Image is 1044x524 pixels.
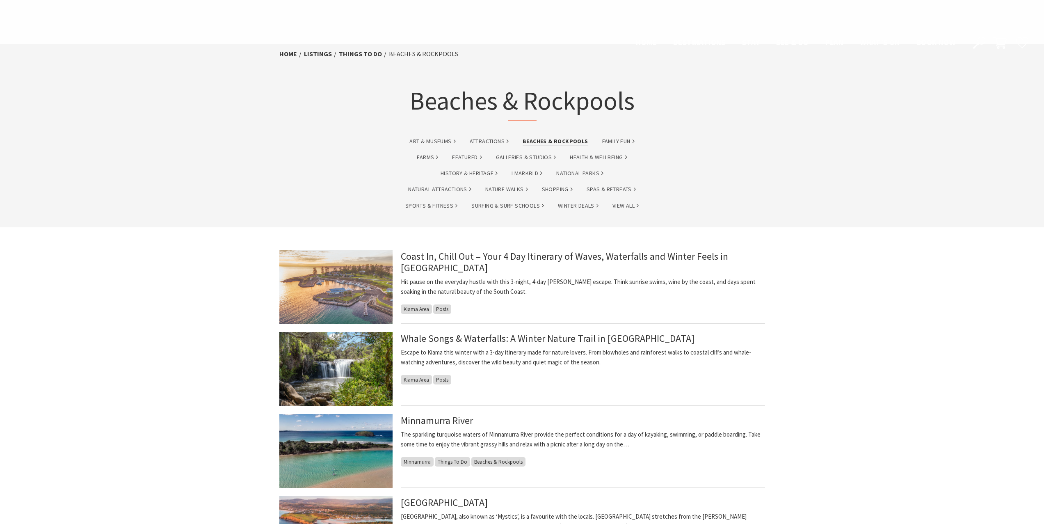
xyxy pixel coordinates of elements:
[776,37,809,47] span: See & Do
[441,169,498,178] a: History & Heritage
[825,37,844,47] span: Plan
[602,137,635,146] a: Family Fun
[401,304,432,314] span: Kiama Area
[401,496,488,509] a: [GEOGRAPHIC_DATA]
[558,201,599,211] a: Winter Deals
[401,332,694,345] a: Whale Songs & Waterfalls: A Winter Nature Trail in [GEOGRAPHIC_DATA]
[401,430,765,449] p: The sparkling turquoise waters of Minnamurra River provide the perfect conditions for a day of ka...
[471,201,544,211] a: Surfing & Surf Schools
[279,414,393,488] img: SUP Minnamurra River
[742,37,760,47] span: Stay
[628,36,964,50] nav: Main Menu
[587,185,636,194] a: Spas & Retreats
[433,375,451,384] span: Posts
[570,153,627,162] a: Health & Wellbeing
[279,250,393,324] img: Kiama Harbour
[612,201,639,211] a: View All
[401,250,728,274] a: Coast In, Chill Out – Your 4 Day Itinerary of Waves, Waterfalls and Winter Feels in [GEOGRAPHIC_D...
[435,457,470,467] span: Things To Do
[452,153,482,162] a: Featured
[470,137,509,146] a: Attractions
[401,414,473,427] a: Minnamurra River
[542,185,573,194] a: Shopping
[636,37,657,47] span: Home
[409,137,455,146] a: Art & Museums
[408,185,471,194] a: Natural Attractions
[556,169,603,178] a: National Parks
[401,375,432,384] span: Kiama Area
[916,37,955,47] span: Book now
[485,185,528,194] a: Nature Walks
[401,348,765,367] p: Escape to Kiama this winter with a 3-day itinerary made for nature lovers. From blowholes and rai...
[417,153,438,162] a: Farms
[279,332,393,406] img: Kiama Waterfall
[401,277,765,297] p: Hit pause on the everyday hustle with this 3-night, 4-day [PERSON_NAME] escape. Think sunrise swi...
[401,457,434,467] span: Minnamurra
[860,37,900,47] span: What’s On
[496,153,556,162] a: Galleries & Studios
[405,201,457,211] a: Sports & Fitness
[433,304,451,314] span: Posts
[471,457,525,467] span: Beaches & Rockpools
[409,64,635,121] h1: Beaches & Rockpools
[523,137,588,146] a: Beaches & Rockpools
[512,169,542,178] a: lmarkbld
[673,37,726,47] span: Destinations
